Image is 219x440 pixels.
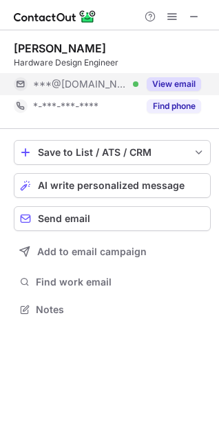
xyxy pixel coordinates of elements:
[38,180,185,191] span: AI write personalized message
[14,41,106,55] div: [PERSON_NAME]
[38,147,187,158] div: Save to List / ATS / CRM
[36,276,205,288] span: Find work email
[14,206,211,231] button: Send email
[14,272,211,292] button: Find work email
[37,246,147,257] span: Add to email campaign
[33,78,128,90] span: ***@[DOMAIN_NAME]
[14,140,211,165] button: save-profile-one-click
[14,300,211,319] button: Notes
[14,57,211,69] div: Hardware Design Engineer
[14,239,211,264] button: Add to email campaign
[147,99,201,113] button: Reveal Button
[36,303,205,316] span: Notes
[147,77,201,91] button: Reveal Button
[38,213,90,224] span: Send email
[14,8,96,25] img: ContactOut v5.3.10
[14,173,211,198] button: AI write personalized message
